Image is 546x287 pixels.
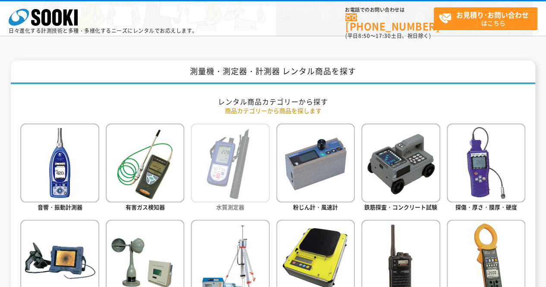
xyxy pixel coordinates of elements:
span: お電話でのお問い合わせは [345,7,434,13]
a: 水質測定器 [191,123,269,213]
span: はこちら [439,8,537,29]
img: 粉じん計・風速計 [276,123,355,202]
span: 17:30 [376,32,391,40]
a: 音響・振動計測器 [20,123,99,213]
p: 日々進化する計測技術と多種・多様化するニーズにレンタルでお応えします。 [9,28,198,33]
img: 有害ガス検知器 [106,123,184,202]
h1: 測量機・測定器・計測器 レンタル商品を探す [11,60,535,84]
img: 水質測定器 [191,123,269,202]
img: 探傷・厚さ・膜厚・硬度 [447,123,525,202]
p: 商品カテゴリーから商品を探します [20,106,525,115]
a: [PHONE_NUMBER] [345,13,434,31]
a: 鉄筋探査・コンクリート試験 [361,123,440,213]
a: 探傷・厚さ・膜厚・硬度 [447,123,525,213]
a: お見積り･お問い合わせはこちら [434,7,537,30]
a: 粉じん計・風速計 [276,123,355,213]
span: 水質測定器 [216,203,244,211]
strong: お見積り･お問い合わせ [456,9,529,20]
h2: レンタル商品カテゴリーから探す [20,97,525,106]
span: 鉄筋探査・コンクリート試験 [364,203,437,211]
img: 音響・振動計測器 [20,123,99,202]
span: 8:50 [358,32,370,40]
a: 有害ガス検知器 [106,123,184,213]
span: (平日 ～ 土日、祝日除く) [345,32,431,40]
span: 探傷・厚さ・膜厚・硬度 [455,203,517,211]
span: 有害ガス検知器 [126,203,165,211]
span: 音響・振動計測器 [38,203,82,211]
img: 鉄筋探査・コンクリート試験 [361,123,440,202]
span: 粉じん計・風速計 [293,203,338,211]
